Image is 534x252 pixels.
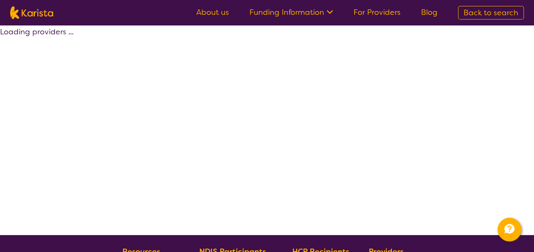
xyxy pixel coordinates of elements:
[497,218,521,241] button: Channel Menu
[421,7,438,17] a: Blog
[196,7,229,17] a: About us
[10,6,53,19] img: Karista logo
[458,6,524,20] a: Back to search
[353,7,401,17] a: For Providers
[463,8,518,18] span: Back to search
[249,7,333,17] a: Funding Information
